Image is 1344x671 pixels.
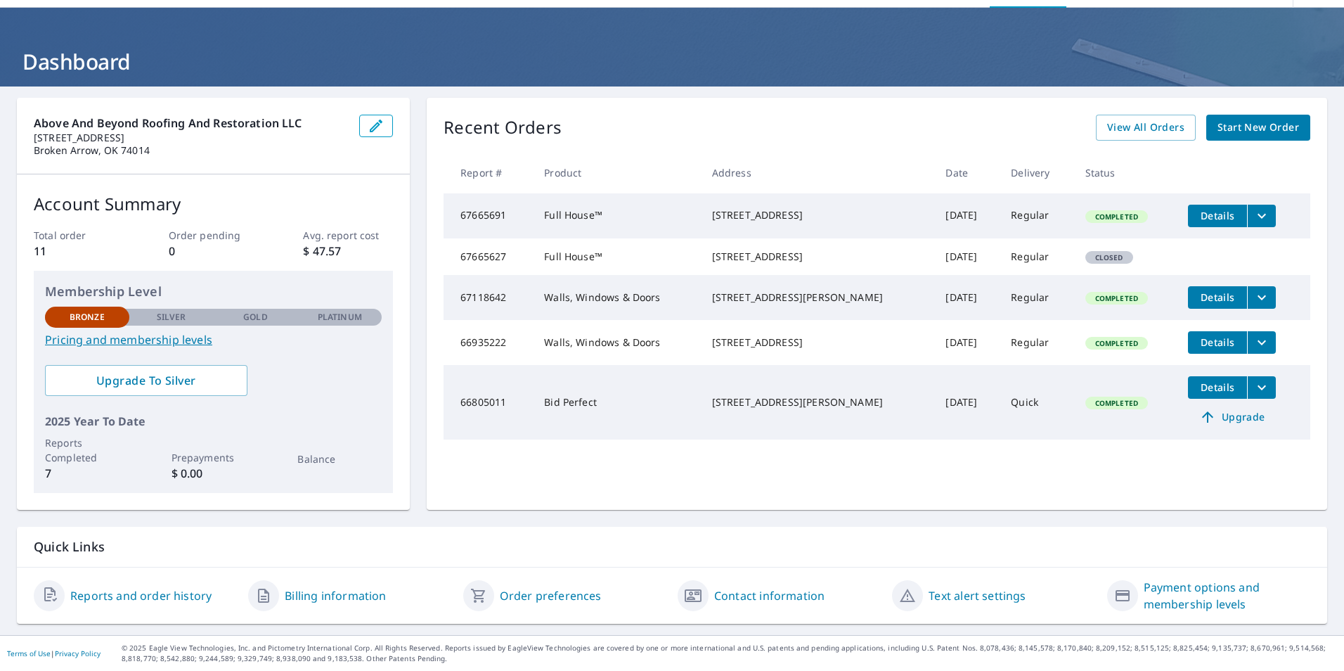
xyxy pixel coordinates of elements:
[169,228,259,243] p: Order pending
[1087,253,1132,262] span: Closed
[122,643,1337,664] p: © 2025 Eagle View Technologies, Inc. and Pictometry International Corp. All Rights Reserved. Repo...
[533,275,700,320] td: Walls, Windows & Doors
[444,365,533,440] td: 66805011
[7,648,51,658] a: Terms of Use
[45,282,382,301] p: Membership Level
[1000,152,1073,193] th: Delivery
[712,208,924,222] div: [STREET_ADDRESS]
[714,587,825,604] a: Contact information
[444,320,533,365] td: 66935222
[934,275,1000,320] td: [DATE]
[1087,398,1146,408] span: Completed
[934,320,1000,365] td: [DATE]
[712,335,924,350] div: [STREET_ADDRESS]
[934,365,1000,440] td: [DATE]
[1144,579,1310,613] a: Payment options and membership levels
[701,152,935,193] th: Address
[934,152,1000,193] th: Date
[1000,275,1073,320] td: Regular
[533,193,700,238] td: Full House™
[1188,286,1247,309] button: detailsBtn-67118642
[444,275,533,320] td: 67118642
[297,452,382,466] p: Balance
[243,311,267,324] p: Gold
[1196,381,1239,394] span: Details
[169,243,259,260] p: 0
[1196,409,1267,426] span: Upgrade
[533,365,700,440] td: Bid Perfect
[34,132,348,144] p: [STREET_ADDRESS]
[1087,293,1146,303] span: Completed
[34,243,124,260] p: 11
[70,587,212,604] a: Reports and order history
[55,648,101,658] a: Privacy Policy
[45,413,382,430] p: 2025 Year To Date
[172,465,256,482] p: $ 0.00
[17,47,1327,76] h1: Dashboard
[712,250,924,264] div: [STREET_ADDRESS]
[157,311,186,324] p: Silver
[444,238,533,275] td: 67665627
[172,450,256,465] p: Prepayments
[1247,205,1276,227] button: filesDropdownBtn-67665691
[303,243,393,260] p: $ 47.57
[444,152,533,193] th: Report #
[1087,212,1146,222] span: Completed
[533,152,700,193] th: Product
[934,238,1000,275] td: [DATE]
[34,538,1310,556] p: Quick Links
[45,331,382,348] a: Pricing and membership levels
[34,191,393,217] p: Account Summary
[285,587,386,604] a: Billing information
[500,587,602,604] a: Order preferences
[303,228,393,243] p: Avg. report cost
[1196,335,1239,349] span: Details
[712,290,924,305] div: [STREET_ADDRESS][PERSON_NAME]
[1217,119,1299,136] span: Start New Order
[1188,376,1247,399] button: detailsBtn-66805011
[45,365,247,396] a: Upgrade To Silver
[56,373,236,388] span: Upgrade To Silver
[444,193,533,238] td: 67665691
[1188,205,1247,227] button: detailsBtn-67665691
[34,228,124,243] p: Total order
[45,435,129,465] p: Reports Completed
[712,395,924,409] div: [STREET_ADDRESS][PERSON_NAME]
[533,238,700,275] td: Full House™
[444,115,562,141] p: Recent Orders
[45,465,129,482] p: 7
[1107,119,1184,136] span: View All Orders
[1087,338,1146,348] span: Completed
[1247,286,1276,309] button: filesDropdownBtn-67118642
[7,649,101,658] p: |
[1188,406,1276,428] a: Upgrade
[929,587,1026,604] a: Text alert settings
[1000,238,1073,275] td: Regular
[1188,331,1247,354] button: detailsBtn-66935222
[1247,331,1276,354] button: filesDropdownBtn-66935222
[1000,193,1073,238] td: Regular
[70,311,105,324] p: Bronze
[34,115,348,132] p: Above And Beyond Roofing And Restoration LLC
[934,193,1000,238] td: [DATE]
[1096,115,1196,141] a: View All Orders
[1206,115,1310,141] a: Start New Order
[1196,290,1239,304] span: Details
[533,320,700,365] td: Walls, Windows & Doors
[318,311,362,324] p: Platinum
[1000,365,1073,440] td: Quick
[1074,152,1177,193] th: Status
[1247,376,1276,399] button: filesDropdownBtn-66805011
[1196,209,1239,222] span: Details
[1000,320,1073,365] td: Regular
[34,144,348,157] p: Broken Arrow, OK 74014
